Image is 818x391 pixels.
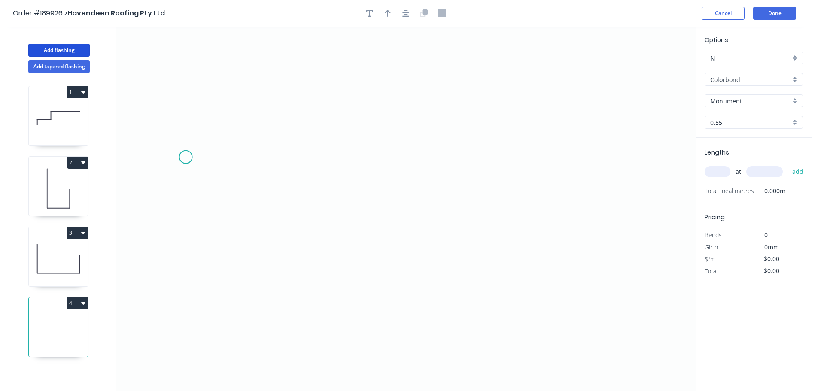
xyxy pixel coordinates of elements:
span: Lengths [705,148,729,157]
button: Done [753,7,796,20]
span: 0mm [764,243,779,251]
button: Cancel [702,7,745,20]
span: 0 [764,231,768,239]
button: 4 [67,297,88,309]
button: Add flashing [28,44,90,57]
button: 2 [67,157,88,169]
button: add [788,164,808,179]
span: Havendeen Roofing Pty Ltd [67,8,165,18]
span: Order #189926 > [13,8,67,18]
input: Thickness [710,118,791,127]
button: 3 [67,227,88,239]
span: 0.000m [754,185,785,197]
span: Girth [705,243,718,251]
button: Add tapered flashing [28,60,90,73]
span: at [736,166,741,178]
span: Total lineal metres [705,185,754,197]
input: Colour [710,97,791,106]
input: Material [710,75,791,84]
span: $/m [705,255,715,263]
input: Price level [710,54,791,63]
svg: 0 [116,27,696,391]
span: Bends [705,231,722,239]
span: Options [705,36,728,44]
span: Total [705,267,718,275]
button: 1 [67,86,88,98]
span: Pricing [705,213,725,221]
